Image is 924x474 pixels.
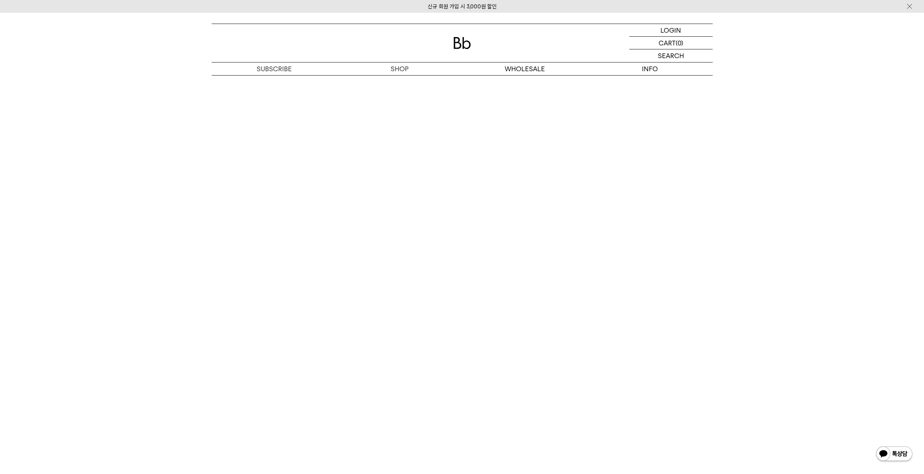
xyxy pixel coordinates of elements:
[462,62,587,75] p: WHOLESALE
[658,49,684,62] p: SEARCH
[337,62,462,75] a: SHOP
[659,37,676,49] p: CART
[629,24,713,37] a: LOGIN
[875,446,913,463] img: 카카오톡 채널 1:1 채팅 버튼
[428,3,497,10] a: 신규 회원 가입 시 3,000원 할인
[212,62,337,75] a: SUBSCRIBE
[676,37,683,49] p: (0)
[587,62,713,75] p: INFO
[660,24,681,36] p: LOGIN
[453,37,471,49] img: 로고
[629,37,713,49] a: CART (0)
